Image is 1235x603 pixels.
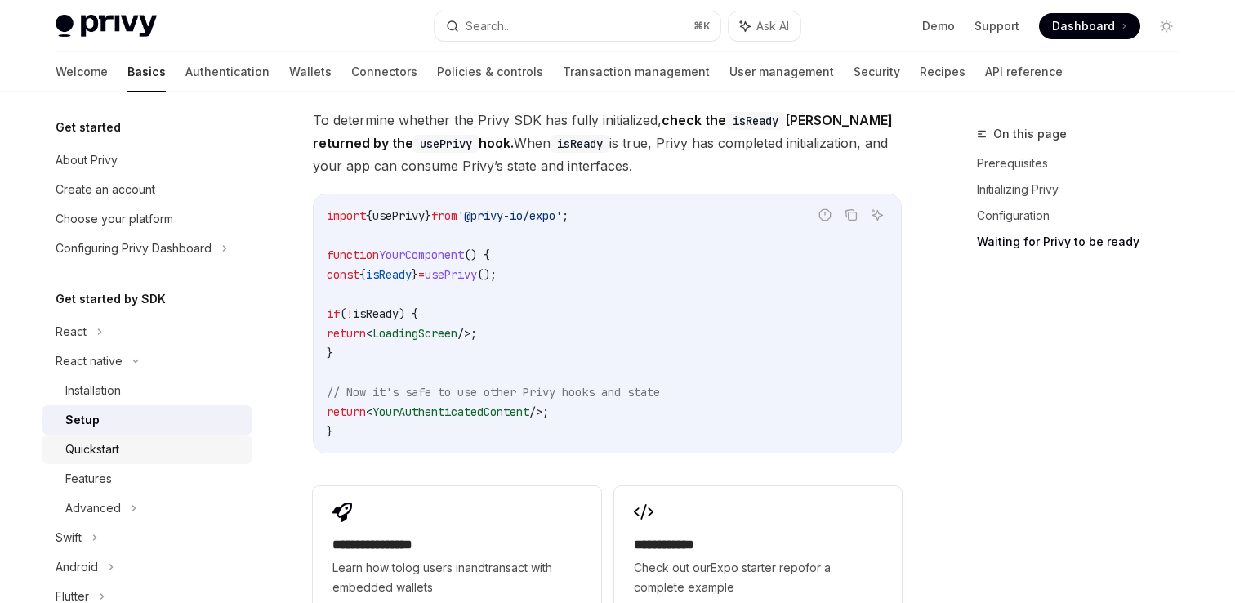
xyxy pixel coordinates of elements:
[327,404,366,419] span: return
[289,52,332,92] a: Wallets
[353,306,399,321] span: isReady
[42,405,252,435] a: Setup
[346,306,353,321] span: !
[65,440,119,459] div: Quickstart
[366,326,372,341] span: <
[327,385,660,400] span: // Now it's safe to use other Privy hooks and state
[351,52,417,92] a: Connectors
[65,381,121,400] div: Installation
[922,18,955,34] a: Demo
[729,11,800,41] button: Ask AI
[425,208,431,223] span: }
[56,118,121,137] h5: Get started
[327,326,366,341] span: return
[42,145,252,175] a: About Privy
[65,469,112,489] div: Features
[437,52,543,92] a: Policies & controls
[814,204,836,226] button: Report incorrect code
[634,558,882,597] span: Check out our for a complete example
[867,204,888,226] button: Ask AI
[466,16,511,36] div: Search...
[42,435,252,464] a: Quickstart
[551,135,609,153] code: isReady
[412,267,418,282] span: }
[327,267,359,282] span: const
[399,306,418,321] span: ) {
[65,498,121,518] div: Advanced
[413,135,479,153] code: usePrivy
[327,248,379,262] span: function
[977,150,1193,176] a: Prerequisites
[993,124,1067,144] span: On this page
[457,326,470,341] span: />
[56,289,166,309] h5: Get started by SDK
[327,306,340,321] span: if
[42,204,252,234] a: Choose your platform
[1039,13,1140,39] a: Dashboard
[56,351,123,371] div: React native
[327,208,366,223] span: import
[470,326,477,341] span: ;
[477,267,497,282] span: ();
[464,248,490,262] span: () {
[56,239,212,258] div: Configuring Privy Dashboard
[372,208,425,223] span: usePrivy
[56,150,118,170] div: About Privy
[366,404,372,419] span: <
[840,204,862,226] button: Copy the contents from the code block
[185,52,270,92] a: Authentication
[359,267,366,282] span: {
[431,208,457,223] span: from
[42,376,252,405] a: Installation
[756,18,789,34] span: Ask AI
[313,109,902,177] span: To determine whether the Privy SDK has fully initialized, When is true, Privy has completed initi...
[977,229,1193,255] a: Waiting for Privy to be ready
[425,267,477,282] span: usePrivy
[418,267,425,282] span: =
[729,52,834,92] a: User management
[977,176,1193,203] a: Initializing Privy
[854,52,900,92] a: Security
[726,112,785,130] code: isReady
[529,404,542,419] span: />
[372,404,529,419] span: YourAuthenticatedContent
[56,52,108,92] a: Welcome
[457,208,562,223] span: '@privy-io/expo'
[42,464,252,494] a: Features
[563,52,710,92] a: Transaction management
[711,561,805,574] a: Expo starter repo
[379,248,464,262] span: YourComponent
[974,18,1019,34] a: Support
[1153,13,1179,39] button: Toggle dark mode
[366,208,372,223] span: {
[372,326,457,341] span: LoadingScreen
[542,404,549,419] span: ;
[332,558,581,597] span: Learn how to and
[693,20,711,33] span: ⌘ K
[56,322,87,342] div: React
[920,52,965,92] a: Recipes
[327,424,333,439] span: }
[56,180,155,199] div: Create an account
[65,410,100,430] div: Setup
[403,561,465,574] a: log users in
[56,557,98,577] div: Android
[1052,18,1115,34] span: Dashboard
[56,209,173,229] div: Choose your platform
[340,306,346,321] span: (
[127,52,166,92] a: Basics
[977,203,1193,229] a: Configuration
[435,11,720,41] button: Search...⌘K
[56,528,82,547] div: Swift
[42,175,252,204] a: Create an account
[366,267,412,282] span: isReady
[562,208,568,223] span: ;
[327,346,333,360] span: }
[985,52,1063,92] a: API reference
[56,15,157,38] img: light logo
